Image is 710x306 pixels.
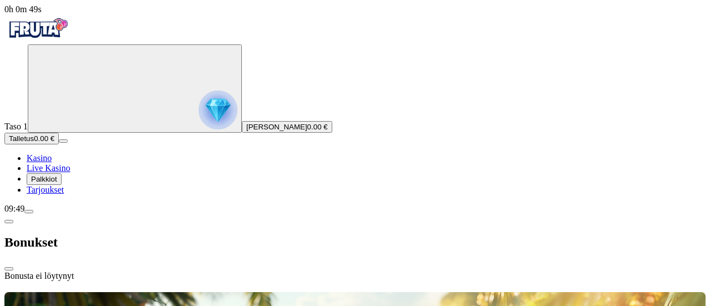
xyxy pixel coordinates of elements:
h2: Bonukset [4,235,706,250]
span: Talletus [9,134,34,143]
span: Taso 1 [4,122,28,131]
button: close [4,267,13,270]
button: Palkkiot [27,173,62,185]
span: 09:49 [4,204,24,213]
button: reward progress [28,44,242,133]
button: Talletusplus icon0.00 € [4,133,59,144]
img: Fruta [4,14,71,42]
span: 0.00 € [34,134,54,143]
button: menu [59,139,68,143]
span: [PERSON_NAME] [246,123,307,131]
a: Live Kasino [27,163,70,173]
span: user session time [4,4,42,14]
span: Palkkiot [31,175,57,183]
nav: Primary [4,14,706,195]
nav: Main menu [4,153,706,195]
button: chevron-left icon [4,220,13,223]
div: Bonusta ei löytynyt [4,271,706,281]
a: Tarjoukset [27,185,64,194]
span: 0.00 € [307,123,328,131]
a: Kasino [27,153,52,163]
a: Fruta [4,34,71,44]
img: reward progress [199,91,237,129]
button: menu [24,210,33,213]
button: [PERSON_NAME]0.00 € [242,121,332,133]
